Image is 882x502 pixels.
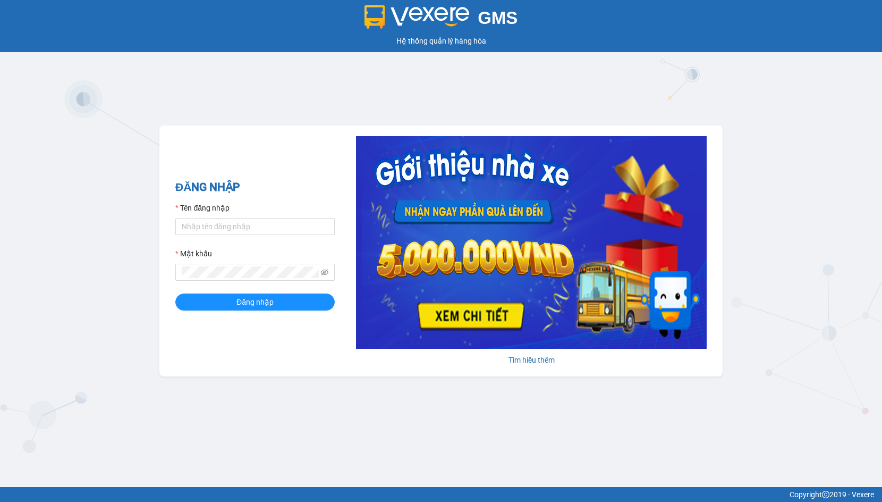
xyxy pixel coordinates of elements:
[822,491,829,498] span: copyright
[356,136,707,349] img: banner-0
[175,202,230,214] label: Tên đăng nhập
[3,35,879,47] div: Hệ thống quản lý hàng hóa
[175,218,335,235] input: Tên đăng nhập
[364,16,518,24] a: GMS
[321,269,328,276] span: eye-invisible
[478,8,518,28] span: GMS
[182,266,319,278] input: Mật khẩu
[175,294,335,311] button: Đăng nhập
[175,179,335,196] h2: ĐĂNG NHẬP
[8,489,874,500] div: Copyright 2019 - Vexere
[356,354,707,366] div: Tìm hiểu thêm
[364,5,470,29] img: logo 2
[236,296,274,308] span: Đăng nhập
[175,248,212,260] label: Mật khẩu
